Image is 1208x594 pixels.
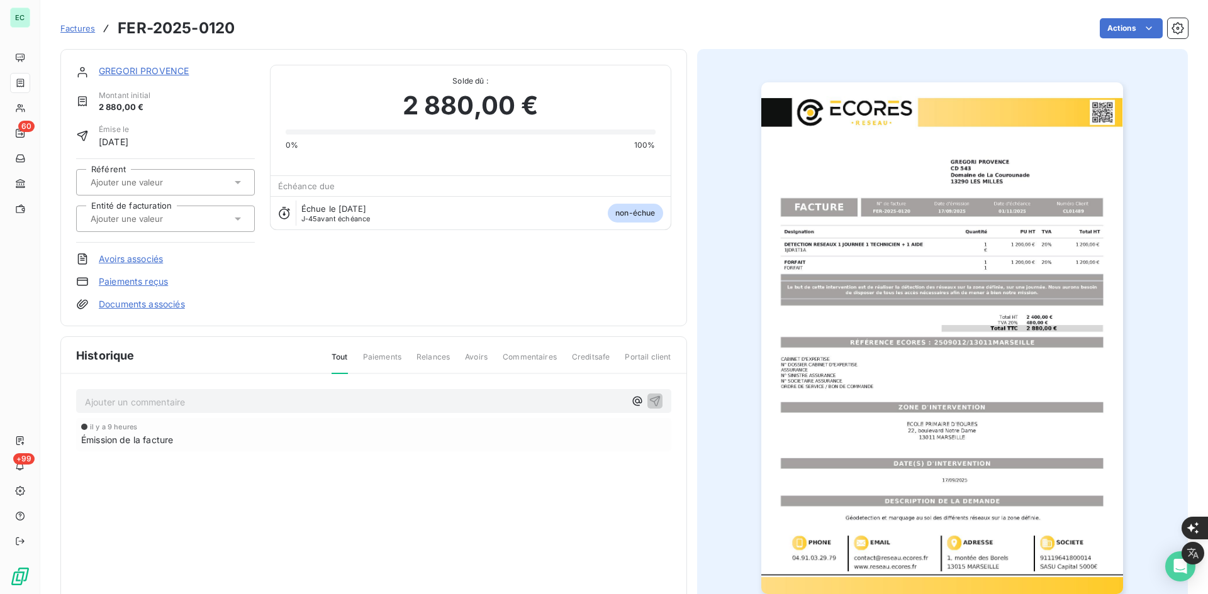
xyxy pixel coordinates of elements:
a: Documents associés [99,298,185,311]
a: Avoirs associés [99,253,163,265]
a: Factures [60,22,95,35]
span: il y a 9 heures [90,423,137,431]
span: Portail client [625,351,671,373]
span: Solde dû : [286,75,656,87]
input: Ajouter une valeur [89,177,216,188]
span: 0% [286,140,298,151]
span: Relances [417,351,450,373]
span: 100% [634,140,656,151]
span: Factures [60,23,95,33]
span: Paiements [363,351,401,373]
span: Commentaires [503,351,557,373]
span: Tout [332,351,348,374]
span: Avoirs [465,351,488,373]
img: Logo LeanPay [10,566,30,586]
div: EC [10,8,30,28]
span: Échéance due [278,181,335,191]
span: Émission de la facture [81,433,173,446]
input: Ajouter une valeur [89,213,216,224]
a: Paiements reçus [99,275,168,288]
span: J-45 [301,214,318,223]
span: Émise le [99,124,129,135]
span: non-échue [608,204,663,223]
span: 60 [18,121,35,132]
button: Actions [1100,18,1163,38]
div: Open Intercom Messenger [1165,551,1195,581]
span: avant échéance [301,215,371,223]
img: invoice_thumbnail [761,82,1123,594]
span: 2 880,00 € [403,87,539,124]
span: Creditsafe [572,351,610,373]
span: +99 [13,453,35,465]
h3: FER-2025-0120 [118,17,235,40]
span: Historique [76,347,135,364]
span: [DATE] [99,135,129,148]
a: GREGORI PROVENCE [99,65,189,76]
span: 2 880,00 € [99,101,150,114]
span: Échue le [DATE] [301,204,366,214]
span: Montant initial [99,90,150,101]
